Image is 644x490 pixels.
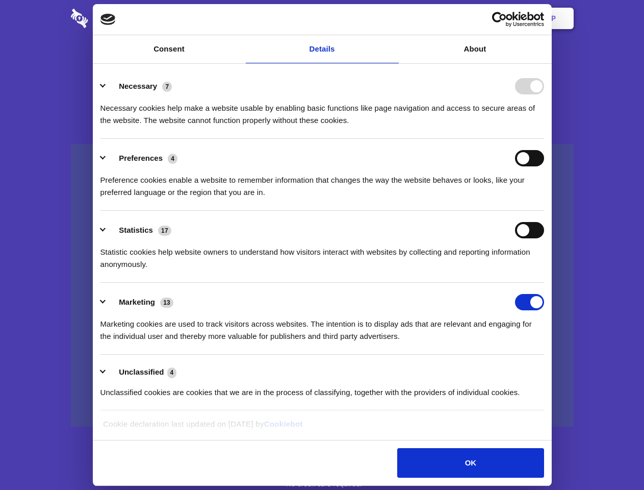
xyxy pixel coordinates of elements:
a: Details [246,35,399,63]
label: Preferences [119,154,163,162]
button: Statistics (17) [100,222,178,238]
div: Preference cookies enable a website to remember information that changes the way the website beha... [100,166,544,199]
div: Marketing cookies are used to track visitors across websites. The intention is to display ads tha... [100,310,544,342]
div: Cookie declaration last updated on [DATE] by [95,418,549,438]
a: Login [462,3,507,34]
a: About [399,35,552,63]
button: Necessary (7) [100,78,178,94]
span: 13 [160,298,173,308]
span: 4 [168,154,177,164]
iframe: Drift Widget Chat Controller [593,439,632,478]
a: Pricing [299,3,344,34]
span: 4 [167,367,177,378]
button: OK [397,448,544,478]
h4: Auto-redaction of sensitive data, encrypted data sharing and self-destructing private chats. Shar... [71,93,574,127]
label: Statistics [119,226,153,234]
a: Wistia video thumbnail [71,144,574,427]
a: Consent [93,35,246,63]
div: Unclassified cookies are cookies that we are in the process of classifying, together with the pro... [100,379,544,399]
label: Marketing [119,298,155,306]
label: Necessary [119,82,157,90]
h1: Eliminate Slack Data Loss. [71,46,574,83]
button: Unclassified (4) [100,366,183,379]
img: logo-wordmark-white-trans-d4663122ce5f474addd5e946df7df03e33cb6a1c49d2221995e7729f52c070b2.svg [71,9,158,28]
a: Contact [414,3,460,34]
span: 7 [162,82,172,92]
a: Usercentrics Cookiebot - opens in a new window [455,12,544,27]
img: logo [100,14,116,25]
div: Necessary cookies help make a website usable by enabling basic functions like page navigation and... [100,94,544,127]
span: 17 [158,226,171,236]
button: Marketing (13) [100,294,180,310]
div: Statistic cookies help website owners to understand how visitors interact with websites by collec... [100,238,544,271]
button: Preferences (4) [100,150,184,166]
a: Cookiebot [264,420,303,428]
